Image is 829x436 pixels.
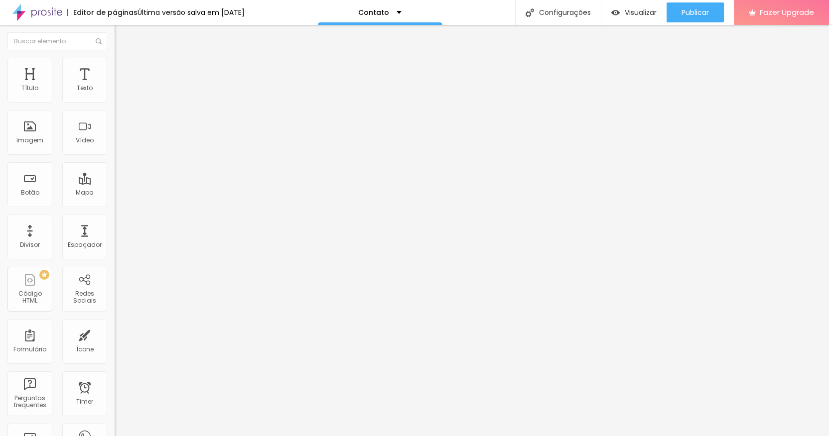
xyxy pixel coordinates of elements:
[358,9,389,16] p: Contato
[76,346,94,353] div: Ícone
[10,290,49,305] div: Código HTML
[138,9,245,16] div: Última versão salva em [DATE]
[76,189,94,196] div: Mapa
[611,8,620,17] img: view-1.svg
[760,8,814,16] span: Fazer Upgrade
[667,2,724,22] button: Publicar
[21,85,38,92] div: Título
[76,398,93,405] div: Timer
[526,8,534,17] img: Icone
[115,25,829,436] iframe: Editor
[7,32,107,50] input: Buscar elemento
[16,137,43,144] div: Imagem
[10,395,49,409] div: Perguntas frequentes
[67,9,138,16] div: Editor de páginas
[13,346,46,353] div: Formulário
[77,85,93,92] div: Texto
[68,241,102,248] div: Espaçador
[20,241,40,248] div: Divisor
[682,8,709,16] span: Publicar
[65,290,104,305] div: Redes Sociais
[625,8,657,16] span: Visualizar
[96,38,102,44] img: Icone
[601,2,667,22] button: Visualizar
[21,189,39,196] div: Botão
[76,137,94,144] div: Vídeo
